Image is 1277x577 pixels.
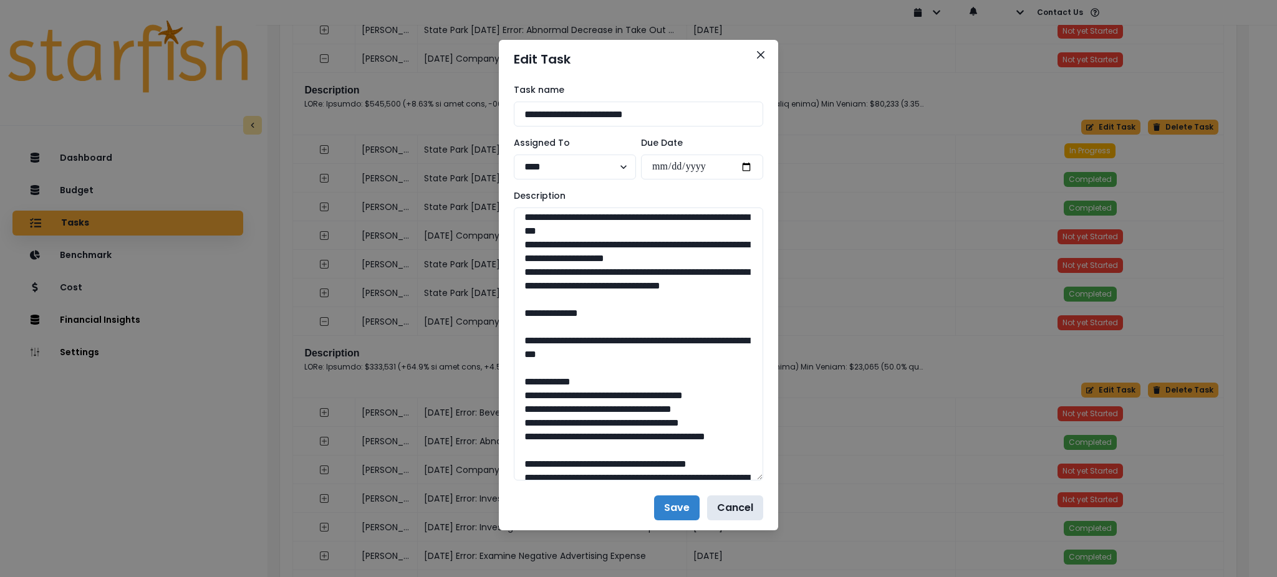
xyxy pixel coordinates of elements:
label: Description [514,189,756,203]
button: Close [751,45,771,65]
label: Assigned To [514,136,629,150]
label: Due Date [641,136,756,150]
label: Task name [514,83,756,97]
button: Cancel [707,495,763,520]
header: Edit Task [499,40,778,79]
button: Save [654,495,700,520]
